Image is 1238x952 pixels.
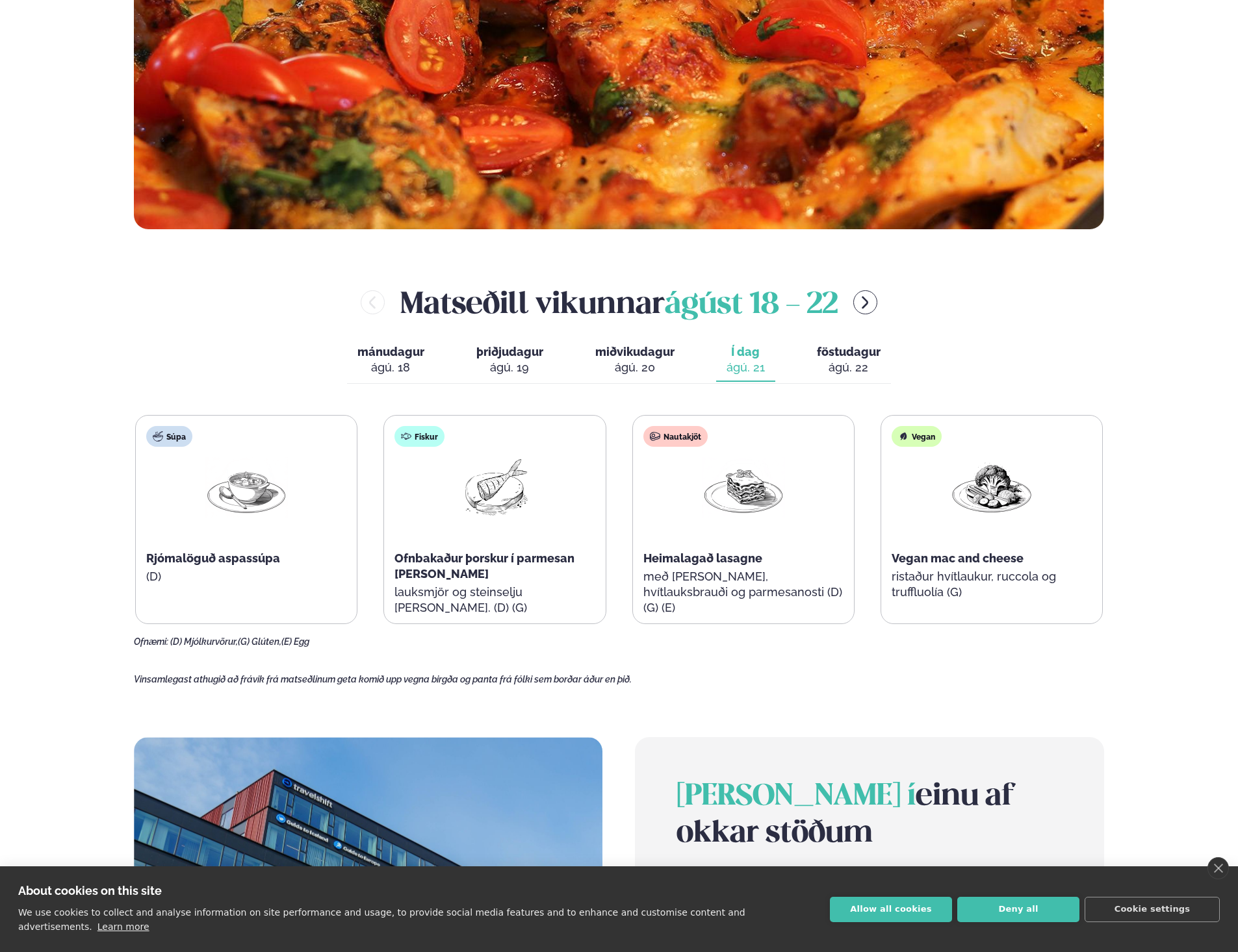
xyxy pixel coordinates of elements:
[361,290,385,314] button: menu-btn-left
[357,360,424,375] div: ágú. 18
[716,339,775,382] button: Í dag ágú. 21
[357,345,424,358] span: mánudagur
[727,360,765,375] div: ágú. 21
[394,551,574,581] span: Ofnbakaður þorskur í parmesan [PERSON_NAME]
[170,636,238,647] span: (D) Mjólkurvörur,
[1085,897,1220,922] button: Cookie settings
[650,431,660,442] img: beef.svg
[401,431,411,442] img: fish.svg
[476,360,543,375] div: ágú. 19
[853,290,877,314] button: menu-btn-right
[892,569,1092,600] p: ristaður hvítlaukur, ruccola og truffluolía (G)
[806,339,891,382] button: föstudagur ágú. 22
[950,457,1033,518] img: Vegan.png
[643,569,844,616] p: með [PERSON_NAME], hvítlauksbrauði og parmesanosti (D) (G) (E)
[898,431,909,442] img: Vegan.svg
[665,291,838,319] span: ágúst 18 - 22
[817,345,881,358] span: föstudagur
[957,897,1079,922] button: Deny all
[830,897,952,922] button: Allow all cookies
[585,339,685,382] button: miðvikudagur ágú. 20
[146,426,192,447] div: Súpa
[595,360,675,375] div: ágú. 20
[394,584,595,616] p: lauksmjör og steinselju [PERSON_NAME]. (D) (G)
[153,431,163,442] img: soup.svg
[134,674,632,684] span: Vinsamlegast athugið að frávik frá matseðlinum geta komið upp vegna birgða og panta frá fólki sem...
[400,281,838,323] h2: Matseðill vikunnar
[453,457,536,518] img: Fish.png
[18,907,745,932] p: We use cookies to collect and analyse information on site performance and usage, to provide socia...
[134,636,168,647] span: Ofnæmi:
[466,339,554,382] button: þriðjudagur ágú. 19
[476,345,543,358] span: þriðjudagur
[892,426,942,447] div: Vegan
[347,339,435,382] button: mánudagur ágú. 18
[727,344,765,360] span: Í dag
[677,779,1062,851] h2: einu af okkar stöðum
[146,551,280,565] span: Rjómalöguð aspassúpa
[643,551,762,565] span: Heimalagað lasagne
[205,457,288,518] img: Soup.png
[595,345,675,358] span: miðvikudagur
[18,884,162,897] strong: About cookies on this site
[817,360,881,375] div: ágú. 22
[677,783,916,811] span: [PERSON_NAME] í
[702,457,785,518] img: Lasagna.png
[394,426,445,447] div: Fiskur
[643,426,708,447] div: Nautakjöt
[238,636,281,647] span: (G) Glúten,
[281,636,309,647] span: (E) Egg
[146,569,346,584] p: (D)
[892,551,1024,565] span: Vegan mac and cheese
[1207,857,1229,879] a: close
[97,921,149,932] a: Learn more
